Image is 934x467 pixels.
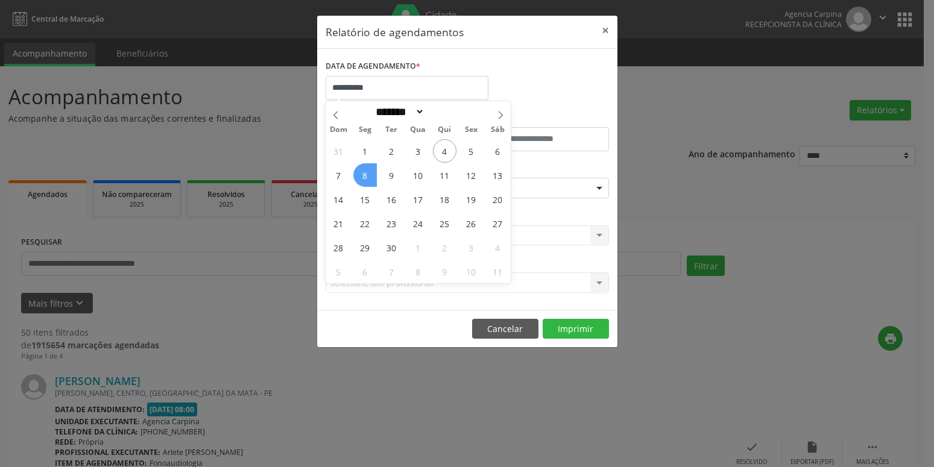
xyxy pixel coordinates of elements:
[405,126,431,134] span: Qua
[459,212,483,235] span: Setembro 26, 2025
[458,126,484,134] span: Sex
[380,236,403,259] span: Setembro 30, 2025
[459,260,483,283] span: Outubro 10, 2025
[326,24,464,40] h5: Relatório de agendamentos
[380,187,403,211] span: Setembro 16, 2025
[352,126,378,134] span: Seg
[406,260,430,283] span: Outubro 8, 2025
[433,260,456,283] span: Outubro 9, 2025
[353,163,377,187] span: Setembro 8, 2025
[486,236,510,259] span: Outubro 4, 2025
[353,236,377,259] span: Setembro 29, 2025
[380,212,403,235] span: Setembro 23, 2025
[372,105,425,118] select: Month
[459,163,483,187] span: Setembro 12, 2025
[327,163,350,187] span: Setembro 7, 2025
[380,163,403,187] span: Setembro 9, 2025
[459,187,483,211] span: Setembro 19, 2025
[484,126,511,134] span: Sáb
[353,139,377,163] span: Setembro 1, 2025
[486,187,510,211] span: Setembro 20, 2025
[424,105,464,118] input: Year
[353,187,377,211] span: Setembro 15, 2025
[433,163,456,187] span: Setembro 11, 2025
[433,139,456,163] span: Setembro 4, 2025
[433,236,456,259] span: Outubro 2, 2025
[406,139,430,163] span: Setembro 3, 2025
[486,139,510,163] span: Setembro 6, 2025
[486,163,510,187] span: Setembro 13, 2025
[486,212,510,235] span: Setembro 27, 2025
[353,212,377,235] span: Setembro 22, 2025
[380,139,403,163] span: Setembro 2, 2025
[380,260,403,283] span: Outubro 7, 2025
[327,139,350,163] span: Agosto 31, 2025
[543,319,609,339] button: Imprimir
[326,57,420,76] label: DATA DE AGENDAMENTO
[433,187,456,211] span: Setembro 18, 2025
[406,212,430,235] span: Setembro 24, 2025
[459,139,483,163] span: Setembro 5, 2025
[431,126,458,134] span: Qui
[486,260,510,283] span: Outubro 11, 2025
[406,187,430,211] span: Setembro 17, 2025
[406,236,430,259] span: Outubro 1, 2025
[326,126,352,134] span: Dom
[593,16,617,45] button: Close
[327,236,350,259] span: Setembro 28, 2025
[472,319,538,339] button: Cancelar
[327,260,350,283] span: Outubro 5, 2025
[353,260,377,283] span: Outubro 6, 2025
[470,108,609,127] label: ATÉ
[327,212,350,235] span: Setembro 21, 2025
[378,126,405,134] span: Ter
[433,212,456,235] span: Setembro 25, 2025
[327,187,350,211] span: Setembro 14, 2025
[459,236,483,259] span: Outubro 3, 2025
[406,163,430,187] span: Setembro 10, 2025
